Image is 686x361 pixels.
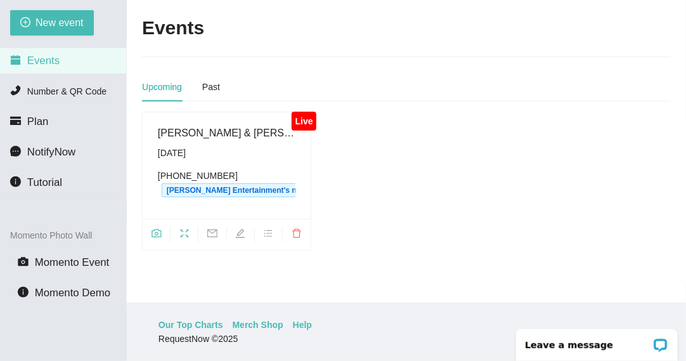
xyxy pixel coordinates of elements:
[159,332,651,346] div: RequestNow © 2025
[27,115,49,128] span: Plan
[143,228,170,242] span: camera
[158,169,295,197] div: [PHONE_NUMBER]
[10,146,21,157] span: message
[158,146,295,160] div: [DATE]
[227,228,254,242] span: edit
[10,115,21,126] span: credit-card
[159,318,223,332] a: Our Top Charts
[18,256,29,267] span: camera
[27,146,75,158] span: NotifyNow
[255,228,282,242] span: bars
[508,321,686,361] iframe: LiveChat chat widget
[292,112,316,131] div: Live
[35,287,110,299] span: Momento Demo
[20,17,30,29] span: plus-circle
[233,318,283,332] a: Merch Shop
[171,228,198,242] span: fullscreen
[158,125,295,141] div: [PERSON_NAME] & [PERSON_NAME]'s Wedding
[27,86,107,96] span: Number & QR Code
[10,55,21,65] span: calendar
[10,85,21,96] span: phone
[10,10,94,36] button: plus-circleNew event
[283,228,311,242] span: delete
[18,287,29,298] span: info-circle
[202,80,220,94] div: Past
[293,318,312,332] a: Help
[10,176,21,187] span: info-circle
[27,55,60,67] span: Events
[36,15,84,30] span: New event
[198,228,226,242] span: mail
[162,183,325,197] span: [PERSON_NAME] Entertainment's number
[142,80,182,94] div: Upcoming
[27,176,62,188] span: Tutorial
[35,256,110,268] span: Momento Event
[142,15,204,41] h2: Events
